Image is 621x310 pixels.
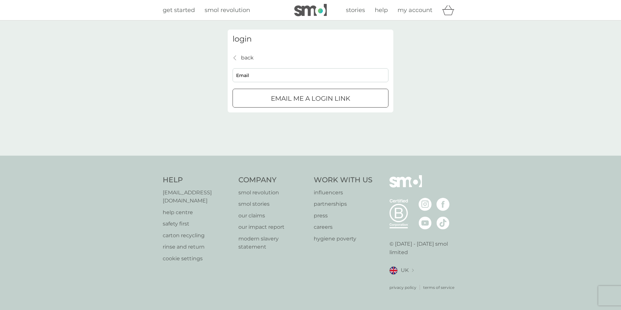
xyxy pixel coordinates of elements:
span: get started [163,6,195,14]
a: modern slavery statement [238,235,308,251]
a: our claims [238,212,308,220]
a: carton recycling [163,231,232,240]
a: help centre [163,208,232,217]
a: partnerships [314,200,373,208]
a: stories [346,6,365,15]
p: Email me a login link [271,93,350,104]
a: smol revolution [205,6,250,15]
a: [EMAIL_ADDRESS][DOMAIN_NAME] [163,188,232,205]
a: privacy policy [389,284,416,291]
h4: Help [163,175,232,185]
div: basket [442,4,458,17]
img: visit the smol Youtube page [419,216,432,229]
span: UK [401,266,409,275]
img: UK flag [389,266,398,275]
img: select a new location [412,269,414,272]
span: my account [398,6,432,14]
a: safety first [163,220,232,228]
span: stories [346,6,365,14]
a: smol revolution [238,188,308,197]
a: press [314,212,373,220]
img: visit the smol Tiktok page [437,216,450,229]
span: smol revolution [205,6,250,14]
h4: Work With Us [314,175,373,185]
p: back [241,54,254,62]
a: cookie settings [163,254,232,263]
h3: login [233,34,388,44]
a: careers [314,223,373,231]
h4: Company [238,175,308,185]
img: smol [294,4,327,16]
a: smol stories [238,200,308,208]
a: influencers [314,188,373,197]
p: © [DATE] - [DATE] smol limited [389,240,459,256]
a: rinse and return [163,243,232,251]
img: visit the smol Instagram page [419,198,432,211]
span: help [375,6,388,14]
a: my account [398,6,432,15]
a: our impact report [238,223,308,231]
img: smol [389,175,422,197]
img: visit the smol Facebook page [437,198,450,211]
a: hygiene poverty [314,235,373,243]
a: help [375,6,388,15]
a: terms of service [423,284,454,291]
button: Email me a login link [233,89,388,108]
a: get started [163,6,195,15]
